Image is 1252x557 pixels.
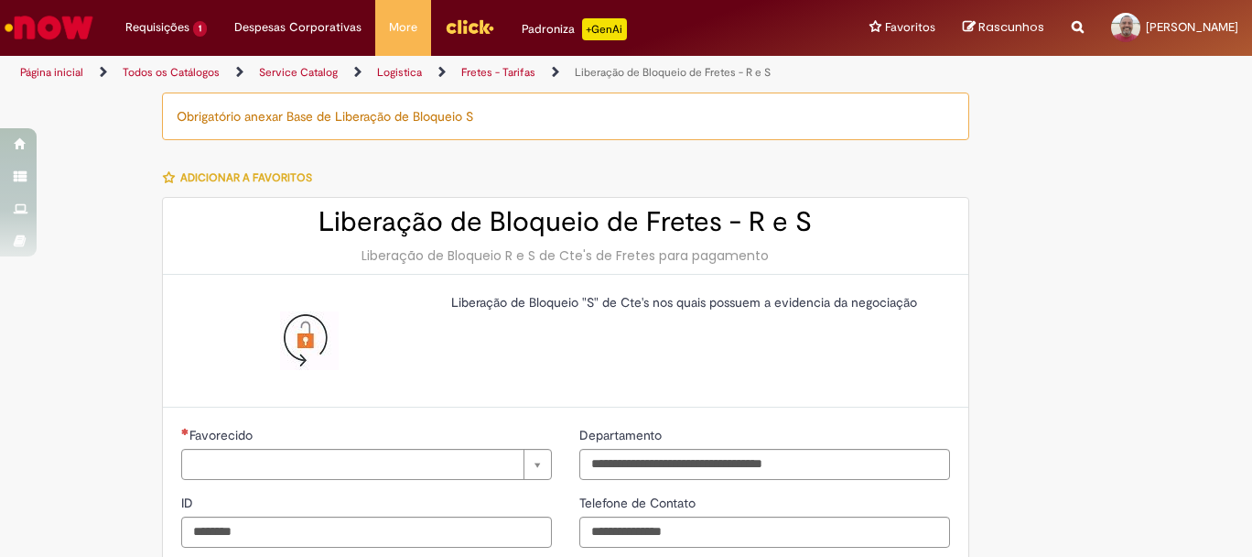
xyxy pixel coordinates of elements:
img: Liberação de Bloqueio de Fretes - R e S [280,311,339,370]
button: Adicionar a Favoritos [162,158,322,197]
img: ServiceNow [2,9,96,46]
span: Necessários [181,428,189,435]
a: Limpar campo Favorecido [181,449,552,480]
span: ID [181,495,197,511]
span: Favoritos [885,18,935,37]
img: click_logo_yellow_360x200.png [445,13,494,40]
h2: Liberação de Bloqueio de Fretes - R e S [181,207,950,237]
span: Rascunhos [978,18,1044,36]
div: Liberação de Bloqueio R e S de Cte's de Fretes para pagamento [181,246,950,265]
a: Logistica [377,65,422,80]
span: More [389,18,417,37]
span: Adicionar a Favoritos [180,170,312,185]
a: Página inicial [20,65,83,80]
input: ID [181,517,552,548]
ul: Trilhas de página [14,56,821,90]
span: Telefone de Contato [579,495,699,511]
a: Liberação de Bloqueio de Fretes - R e S [575,65,771,80]
div: Obrigatório anexar Base de Liberação de Bloqueio S [162,93,969,140]
a: Rascunhos [963,19,1044,37]
span: Departamento [579,427,665,443]
a: Fretes - Tarifas [461,65,535,80]
p: Liberação de Bloqueio "S" de Cte's nos quais possuem a evidencia da negociação [451,293,936,311]
a: Todos os Catálogos [123,65,220,80]
div: Padroniza [522,18,627,40]
input: Telefone de Contato [579,517,950,548]
a: Service Catalog [259,65,338,80]
span: Despesas Corporativas [234,18,362,37]
span: [PERSON_NAME] [1146,19,1238,35]
span: Necessários - Favorecido [189,427,256,443]
input: Departamento [579,449,950,480]
p: +GenAi [582,18,627,40]
span: Requisições [125,18,189,37]
span: 1 [193,21,207,37]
